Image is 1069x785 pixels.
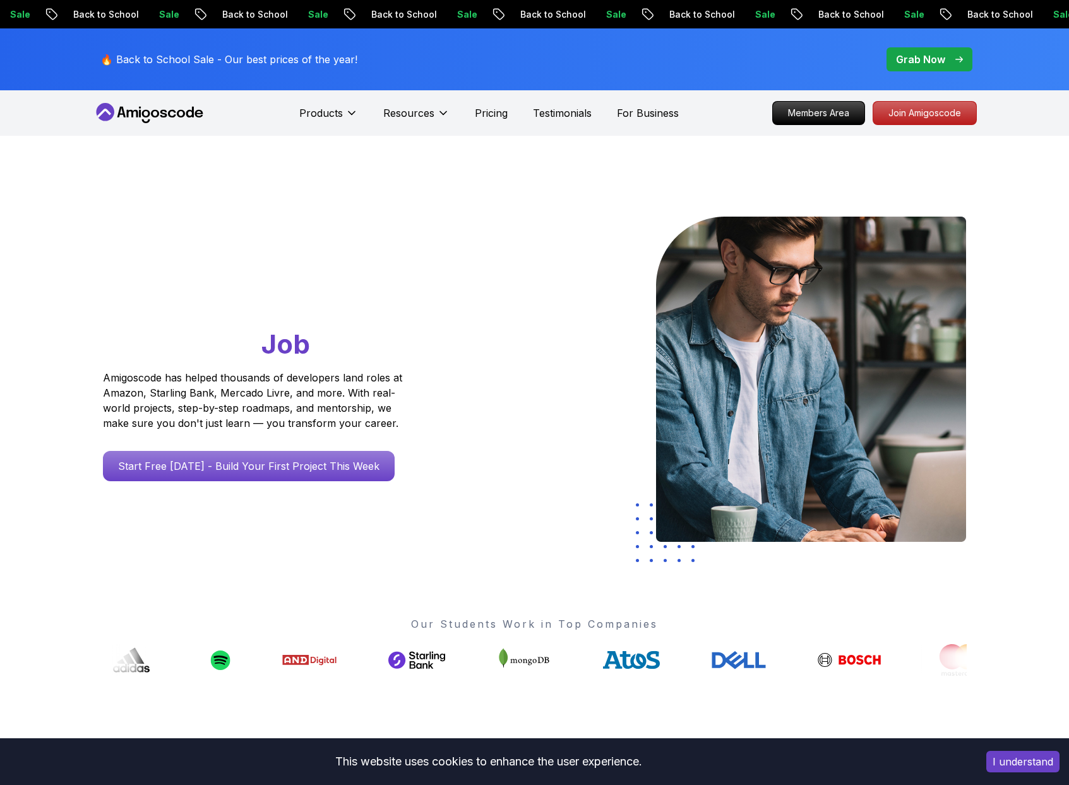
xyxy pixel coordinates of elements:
p: Sale [736,8,777,21]
p: Sale [438,8,479,21]
h1: Go From Learning to Hired: Master Java, Spring Boot & Cloud Skills That Get You the [103,217,451,363]
a: Members Area [772,101,865,125]
a: Pricing [475,105,508,121]
a: Join Amigoscode [873,101,977,125]
p: Back to School [799,8,885,21]
p: Sale [885,8,926,21]
button: Products [299,105,358,131]
p: Back to School [501,8,587,21]
button: Accept cookies [986,751,1060,772]
p: 🔥 Back to School Sale - Our best prices of the year! [100,52,357,67]
p: Our Students Work in Top Companies [103,616,967,632]
p: Sale [587,8,628,21]
p: Back to School [948,8,1034,21]
p: Back to School [650,8,736,21]
p: Back to School [54,8,140,21]
p: Join Amigoscode [873,102,976,124]
p: Sale [140,8,181,21]
p: Amigoscode has helped thousands of developers land roles at Amazon, Starling Bank, Mercado Livre,... [103,370,406,431]
span: Job [261,328,310,360]
p: Members Area [773,102,864,124]
p: Back to School [203,8,289,21]
p: Back to School [352,8,438,21]
p: Products [299,105,343,121]
img: hero [656,217,966,542]
p: Sale [289,8,330,21]
div: This website uses cookies to enhance the user experience. [9,748,967,776]
button: Resources [383,105,450,131]
p: Resources [383,105,434,121]
a: Start Free [DATE] - Build Your First Project This Week [103,451,395,481]
a: Testimonials [533,105,592,121]
a: For Business [617,105,679,121]
p: Grab Now [896,52,945,67]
